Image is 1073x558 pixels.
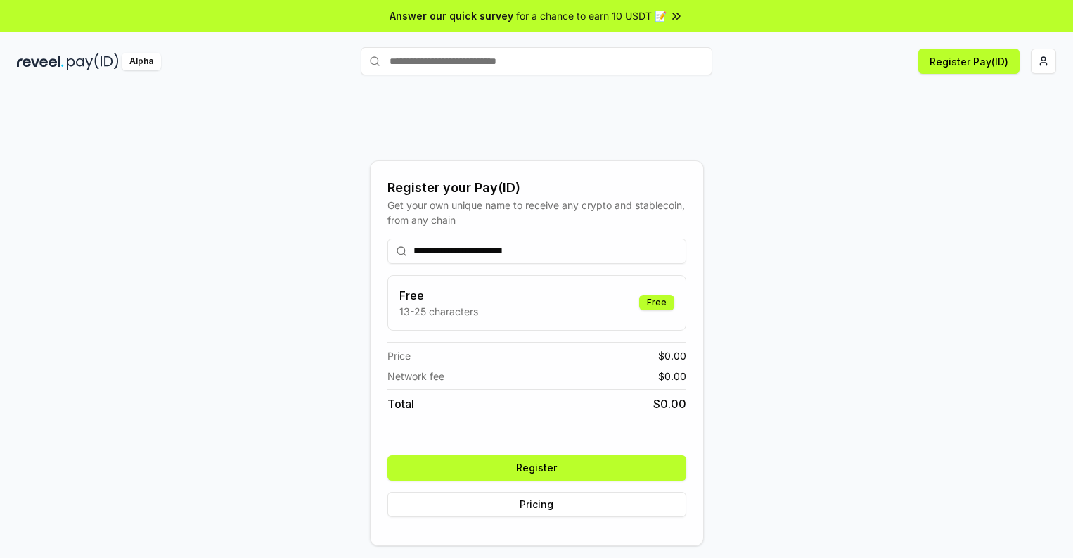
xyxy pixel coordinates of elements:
[658,369,686,383] span: $ 0.00
[387,348,411,363] span: Price
[17,53,64,70] img: reveel_dark
[387,369,444,383] span: Network fee
[399,287,478,304] h3: Free
[67,53,119,70] img: pay_id
[658,348,686,363] span: $ 0.00
[516,8,667,23] span: for a chance to earn 10 USDT 📝
[399,304,478,319] p: 13-25 characters
[122,53,161,70] div: Alpha
[639,295,674,310] div: Free
[918,49,1020,74] button: Register Pay(ID)
[653,395,686,412] span: $ 0.00
[387,455,686,481] button: Register
[387,178,686,198] div: Register your Pay(ID)
[390,8,513,23] span: Answer our quick survey
[387,198,686,227] div: Get your own unique name to receive any crypto and stablecoin, from any chain
[387,395,414,412] span: Total
[387,492,686,517] button: Pricing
